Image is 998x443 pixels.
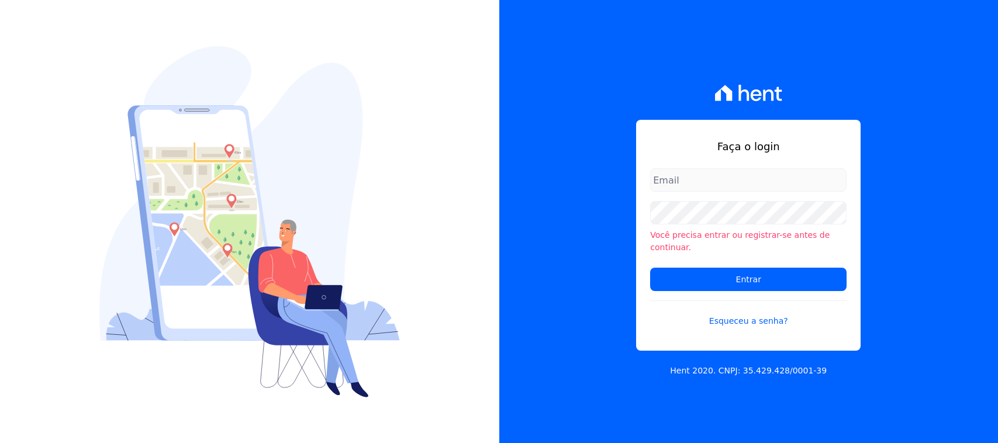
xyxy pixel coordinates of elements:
[99,46,400,397] img: Login
[650,139,847,154] h1: Faça o login
[670,365,827,377] p: Hent 2020. CNPJ: 35.429.428/0001-39
[650,168,847,192] input: Email
[650,268,847,291] input: Entrar
[650,229,847,254] li: Você precisa entrar ou registrar-se antes de continuar.
[650,300,847,327] a: Esqueceu a senha?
